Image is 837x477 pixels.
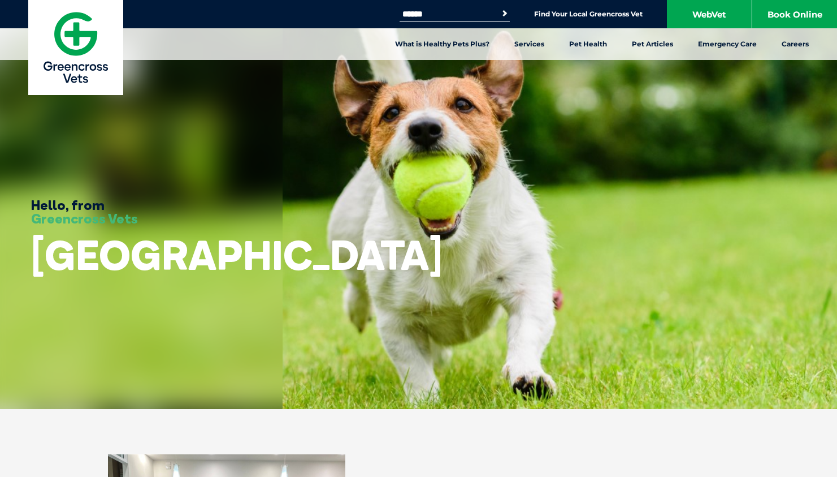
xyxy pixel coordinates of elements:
[557,28,619,60] a: Pet Health
[31,210,138,227] span: Greencross Vets
[534,10,643,19] a: Find Your Local Greencross Vet
[31,198,138,225] h3: Hello, from
[769,28,821,60] a: Careers
[502,28,557,60] a: Services
[686,28,769,60] a: Emergency Care
[383,28,502,60] a: What is Healthy Pets Plus?
[619,28,686,60] a: Pet Articles
[499,8,510,19] button: Search
[31,233,443,277] h1: [GEOGRAPHIC_DATA]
